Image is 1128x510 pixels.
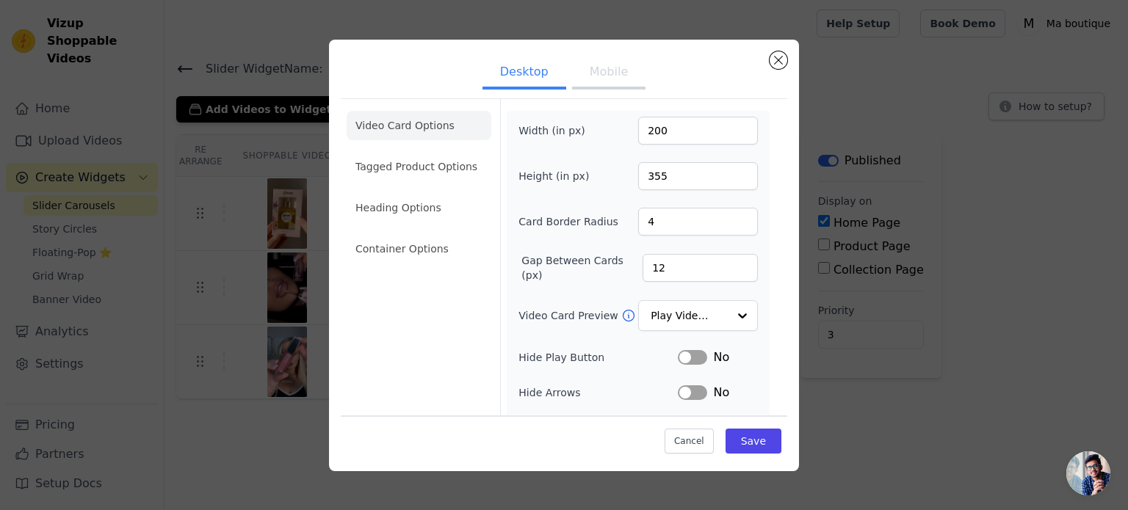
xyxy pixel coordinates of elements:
span: No [713,384,729,401]
li: Video Card Options [347,111,491,140]
label: Hide Play Button [518,350,678,365]
label: Gap Between Cards (px) [521,253,643,283]
button: Save [726,429,781,453]
li: Container Options [347,234,491,263]
label: Hide Arrows [518,385,678,400]
button: Cancel [665,429,714,453]
button: Desktop [482,57,566,90]
li: Heading Options [347,193,491,222]
span: No [713,349,729,366]
label: Video Card Preview [518,308,621,323]
li: Tagged Product Options [347,152,491,181]
label: Height (in px) [518,169,599,183]
label: Card Border Radius [518,214,618,229]
button: Close modal [770,51,787,69]
a: Open chat [1066,451,1110,495]
label: Width (in px) [518,123,599,138]
button: Mobile [572,57,646,90]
